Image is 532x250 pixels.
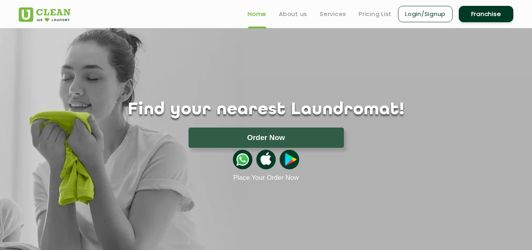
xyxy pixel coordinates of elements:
[233,150,252,169] img: whatsappicon.png
[459,6,513,22] a: Franchise
[248,9,266,19] a: Home
[13,100,519,120] h1: Find your nearest Laundromat!
[279,9,307,19] a: About us
[398,6,453,22] a: Login/Signup
[320,9,346,19] a: Services
[233,174,299,182] a: Place Your Order Now
[280,150,299,169] img: playstoreicon.png
[359,9,392,19] a: Pricing List
[19,7,70,22] img: UClean Laundry and Dry Cleaning
[256,150,276,169] img: apple-icon.png
[188,128,344,148] button: Order Now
